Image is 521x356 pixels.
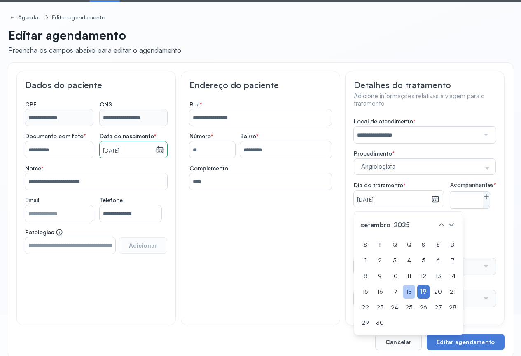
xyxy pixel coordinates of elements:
[18,14,40,21] div: Agenda
[25,196,39,204] span: Email
[388,238,401,252] div: Q
[432,254,444,267] div: 6
[417,254,430,267] div: 5
[354,118,415,125] span: Local de atendimento
[403,238,415,252] div: Q
[359,254,371,267] div: 1
[189,132,213,140] span: Número
[403,254,415,267] div: 4
[359,163,482,171] span: Angiologista
[189,165,228,172] span: Complemento
[446,238,459,252] div: D
[354,182,405,189] span: Dia do tratamento
[25,101,37,108] span: CPF
[446,301,459,314] div: 28
[240,132,258,140] span: Bairro
[432,301,444,314] div: 27
[388,254,401,267] div: 3
[374,316,386,330] div: 30
[417,238,430,252] div: S
[417,285,430,299] div: 19
[432,238,444,252] div: S
[450,182,496,189] span: Acompanhantes
[403,269,415,283] div: 11
[388,301,401,314] div: 24
[52,14,105,21] div: Editar agendamento
[427,334,505,350] button: Editar agendamento
[354,92,496,108] h4: Adicione informações relativas à viagem para o tratamento
[357,196,428,204] small: [DATE]
[189,101,202,108] span: Rua
[25,132,86,140] span: Documento com foto
[50,12,107,23] a: Editar agendamento
[432,285,444,299] div: 20
[403,301,415,314] div: 25
[374,238,386,252] div: T
[374,301,386,314] div: 23
[103,147,152,155] small: [DATE]
[374,285,386,299] div: 16
[403,285,415,299] div: 18
[375,334,422,350] button: Cancelar
[359,285,371,299] div: 15
[432,269,444,283] div: 13
[359,238,371,252] div: S
[25,165,43,172] span: Nome
[446,254,459,267] div: 7
[25,229,63,236] span: Patologias
[100,101,112,108] span: CNS
[417,301,430,314] div: 26
[388,285,401,299] div: 17
[388,269,401,283] div: 10
[392,219,411,231] span: 2025
[446,285,459,299] div: 21
[359,301,371,314] div: 22
[354,150,392,157] span: Procedimento
[374,254,386,267] div: 2
[119,237,167,254] button: Adicionar
[8,12,42,23] a: Agenda
[359,219,392,231] span: setembro
[417,269,430,283] div: 12
[8,46,181,54] div: Preencha os campos abaixo para editar o agendamento
[374,269,386,283] div: 9
[359,269,371,283] div: 8
[446,269,459,283] div: 14
[189,80,332,90] h3: Endereço do paciente
[100,196,123,204] span: Telefone
[100,132,156,140] span: Data de nascimento
[359,316,371,330] div: 29
[354,80,496,90] h3: Detalhes do tratamento
[8,28,181,42] p: Editar agendamento
[25,80,167,90] h3: Dados do paciente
